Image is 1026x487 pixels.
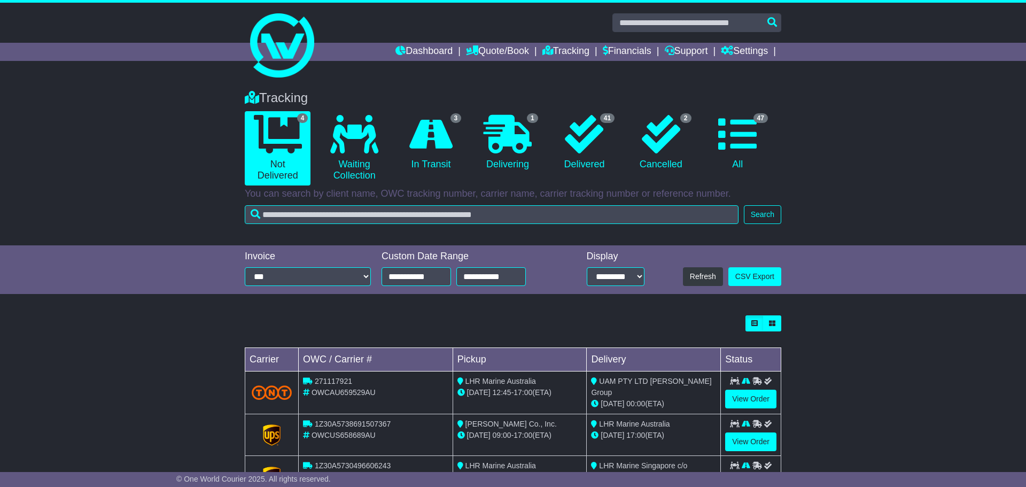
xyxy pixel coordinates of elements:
div: Invoice [245,251,371,262]
span: LHR Marine Australia [465,461,536,470]
div: (ETA) [591,430,716,441]
span: 47 [753,113,768,123]
div: (ETA) [591,398,716,409]
td: Carrier [245,348,299,372]
span: 1Z30A5730496606243 [315,461,391,470]
a: 2 Cancelled [628,111,694,174]
span: 271117921 [315,377,352,385]
span: OWCUS658689AU [312,431,376,439]
p: You can search by client name, OWC tracking number, carrier name, carrier tracking number or refe... [245,188,781,200]
a: Financials [603,43,651,61]
span: 41 [600,113,615,123]
a: Tracking [542,43,589,61]
a: Settings [721,43,768,61]
span: [DATE] [467,431,491,439]
a: Waiting Collection [321,111,387,185]
a: Support [665,43,708,61]
a: 4 Not Delivered [245,111,310,185]
span: [DATE] [601,431,624,439]
a: 41 Delivered [551,111,617,174]
span: 1Z30A5738691507367 [315,420,391,428]
span: 4 [297,113,308,123]
div: Tracking [239,90,787,106]
span: LHR Marine Singapore c/o Pentagon [591,461,687,481]
span: [PERSON_NAME] Co., Inc. [465,420,557,428]
a: View Order [725,432,776,451]
img: TNT_Domestic.png [252,385,292,400]
span: [DATE] [467,388,491,397]
a: CSV Export [728,267,781,286]
span: LHR Marine Australia [465,377,536,385]
span: 12:45 [493,388,511,397]
a: Quote/Book [466,43,529,61]
span: LHR Marine Australia [599,420,670,428]
a: Dashboard [395,43,453,61]
span: 17:00 [514,431,532,439]
img: GetCarrierServiceLogo [263,424,281,446]
span: 00:00 [626,399,645,408]
span: 3 [450,113,462,123]
button: Search [744,205,781,224]
div: Display [587,251,644,262]
div: Custom Date Range [382,251,553,262]
span: 09:00 [493,431,511,439]
a: 47 All [705,111,771,174]
td: OWC / Carrier # [299,348,453,372]
span: [DATE] [601,399,624,408]
span: OWCAU659529AU [312,388,376,397]
td: Pickup [453,348,587,372]
span: 2 [680,113,691,123]
span: © One World Courier 2025. All rights reserved. [176,475,331,483]
span: UAM PTY LTD [PERSON_NAME] Group [591,377,711,397]
span: 17:00 [514,388,532,397]
div: - (ETA) [457,387,582,398]
td: Delivery [587,348,721,372]
button: Refresh [683,267,723,286]
span: 1 [527,113,538,123]
span: 17:00 [626,431,645,439]
a: 3 In Transit [398,111,464,174]
a: 1 Delivering [475,111,540,174]
div: - (ETA) [457,430,582,441]
a: View Order [725,390,776,408]
td: Status [721,348,781,372]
